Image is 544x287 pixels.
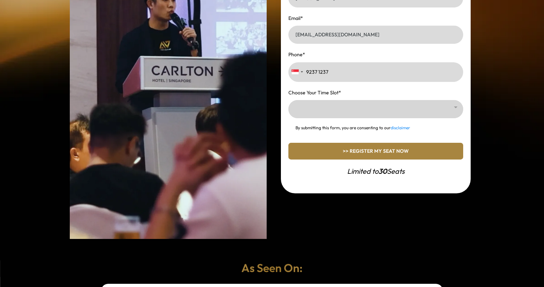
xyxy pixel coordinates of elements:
p: >> REGISTER MY SEAT NOW [292,147,459,156]
input: Phone [288,62,463,82]
em: 30 [378,167,387,176]
label: Email [288,14,303,23]
em: Limited to [347,167,378,176]
em: Seats [387,167,405,176]
input: Email [288,26,463,44]
label: Choose Your Time Slot [288,88,341,97]
p: By submitting this form, you are consenting to our [295,125,456,131]
strong: As Seen On: [241,261,303,275]
div: Singapore: +65 [289,63,305,82]
label: Phone [288,50,305,59]
button: >> REGISTER MY SEAT NOW [288,143,463,160]
a: disclaimer [391,125,410,130]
